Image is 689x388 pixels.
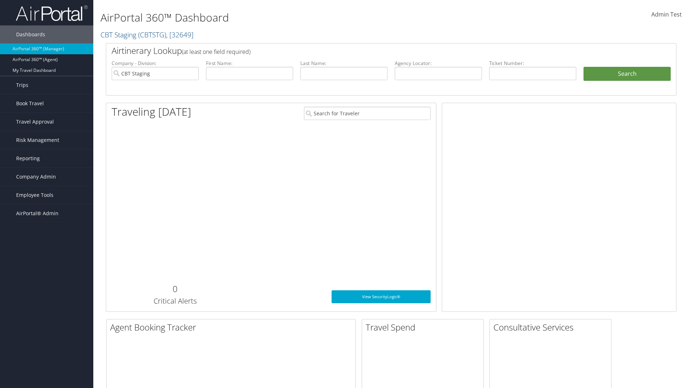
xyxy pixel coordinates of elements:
a: CBT Staging [100,30,193,40]
h3: Critical Alerts [112,296,238,306]
span: ( CBTSTG ) [138,30,166,40]
span: Risk Management [16,131,59,149]
label: Company - Division: [112,60,199,67]
span: Dashboards [16,26,45,43]
h2: Airtinerary Lookup [112,45,623,57]
label: Agency Locator: [395,60,482,67]
button: Search [583,67,671,81]
label: First Name: [206,60,293,67]
span: Travel Approval [16,113,54,131]
span: Employee Tools [16,186,53,204]
span: (at least one field required) [182,48,250,56]
span: Company Admin [16,168,56,186]
span: , [ 32649 ] [166,30,193,40]
input: Search for Traveler [304,107,431,120]
h2: Agent Booking Tracker [110,321,355,333]
h2: Consultative Services [493,321,611,333]
span: Trips [16,76,28,94]
h2: Travel Spend [366,321,483,333]
h2: 0 [112,283,238,295]
span: AirPortal® Admin [16,204,58,222]
img: airportal-logo.png [16,5,88,22]
a: View SecurityLogic® [332,290,431,303]
span: Book Travel [16,94,44,112]
label: Last Name: [300,60,388,67]
span: Reporting [16,149,40,167]
h1: AirPortal 360™ Dashboard [100,10,488,25]
label: Ticket Number: [489,60,576,67]
a: Admin Test [651,4,682,26]
h1: Traveling [DATE] [112,104,191,119]
span: Admin Test [651,10,682,18]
